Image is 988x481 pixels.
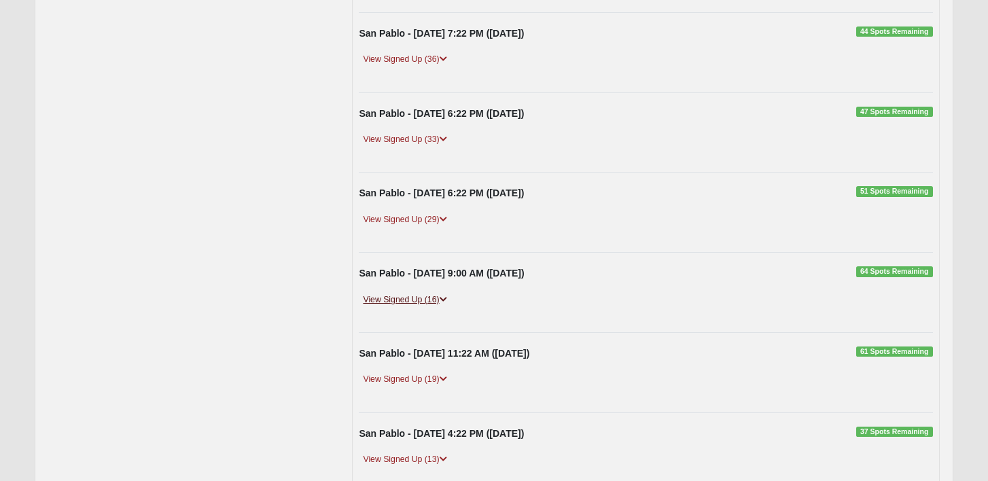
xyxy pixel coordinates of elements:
[359,293,451,307] a: View Signed Up (16)
[856,26,933,37] span: 44 Spots Remaining
[359,348,529,359] strong: San Pablo - [DATE] 11:22 AM ([DATE])
[359,268,524,279] strong: San Pablo - [DATE] 9:00 AM ([DATE])
[359,372,451,387] a: View Signed Up (19)
[359,108,524,119] strong: San Pablo - [DATE] 6:22 PM ([DATE])
[856,186,933,197] span: 51 Spots Remaining
[856,346,933,357] span: 61 Spots Remaining
[359,213,451,227] a: View Signed Up (29)
[856,427,933,438] span: 37 Spots Remaining
[856,266,933,277] span: 64 Spots Remaining
[359,132,451,147] a: View Signed Up (33)
[359,188,524,198] strong: San Pablo - [DATE] 6:22 PM ([DATE])
[359,428,524,439] strong: San Pablo - [DATE] 4:22 PM ([DATE])
[856,107,933,118] span: 47 Spots Remaining
[359,28,524,39] strong: San Pablo - [DATE] 7:22 PM ([DATE])
[359,452,451,467] a: View Signed Up (13)
[359,52,451,67] a: View Signed Up (36)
